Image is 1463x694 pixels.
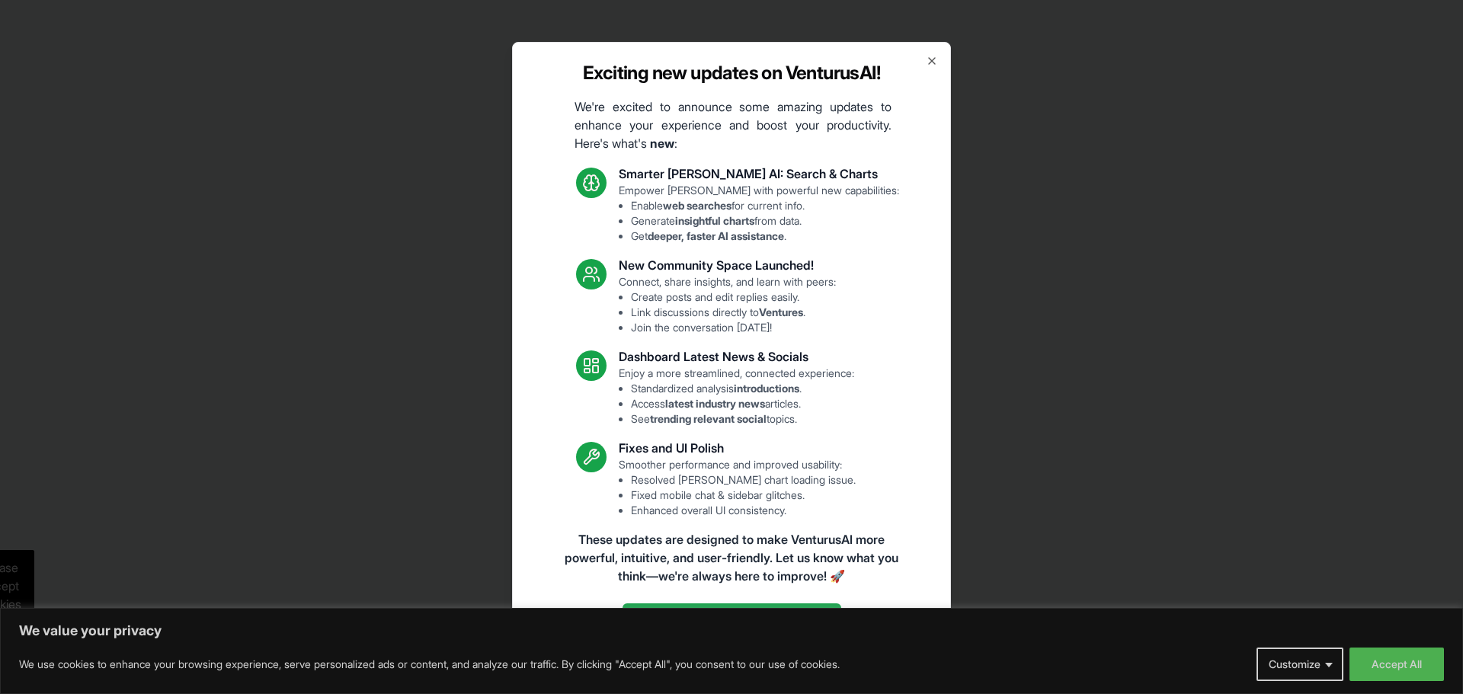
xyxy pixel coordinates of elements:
[619,165,899,183] h3: Smarter [PERSON_NAME] AI: Search & Charts
[650,136,674,151] strong: new
[631,411,854,427] li: See topics.
[562,98,904,152] p: We're excited to announce some amazing updates to enhance your experience and boost your producti...
[675,214,754,227] strong: insightful charts
[619,439,856,457] h3: Fixes and UI Polish
[665,397,765,410] strong: latest industry news
[631,305,836,320] li: Link discussions directly to .
[619,274,836,335] p: Connect, share insights, and learn with peers:
[631,488,856,503] li: Fixed mobile chat & sidebar glitches.
[619,457,856,518] p: Smoother performance and improved usability:
[623,603,841,634] a: Read the full announcement on our blog!
[631,198,899,213] li: Enable for current info.
[650,412,767,425] strong: trending relevant social
[631,396,854,411] li: Access articles.
[648,229,784,242] strong: deeper, faster AI assistance
[663,199,731,212] strong: web searches
[561,530,902,585] p: These updates are designed to make VenturusAI more powerful, intuitive, and user-friendly. Let us...
[759,305,803,318] strong: Ventures
[619,256,836,274] h3: New Community Space Launched!
[619,366,854,427] p: Enjoy a more streamlined, connected experience:
[583,61,880,85] h2: Exciting new updates on VenturusAI!
[631,503,856,518] li: Enhanced overall UI consistency.
[631,229,899,244] li: Get .
[619,183,899,244] p: Empower [PERSON_NAME] with powerful new capabilities:
[631,472,856,488] li: Resolved [PERSON_NAME] chart loading issue.
[631,381,854,396] li: Standardized analysis .
[619,347,854,366] h3: Dashboard Latest News & Socials
[631,289,836,305] li: Create posts and edit replies easily.
[631,213,899,229] li: Generate from data.
[734,382,799,395] strong: introductions
[631,320,836,335] li: Join the conversation [DATE]!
